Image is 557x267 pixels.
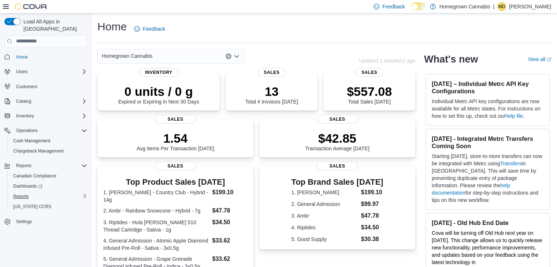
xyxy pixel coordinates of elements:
[103,189,209,203] dt: 1. [PERSON_NAME] - Country Club - Hybrid - 14g
[411,3,426,10] input: Dark Mode
[118,84,199,99] p: 0 units / 0 g
[382,3,405,10] span: Feedback
[359,58,415,64] p: Updated 1 minute(s) ago
[234,53,239,59] button: Open list of options
[7,181,90,191] a: Dashboards
[356,68,383,77] span: Sales
[432,135,543,150] h3: [DATE] - Integrated Metrc Transfers Coming Soon
[13,161,87,170] span: Reports
[10,182,87,191] span: Dashboards
[305,131,370,146] p: $42.85
[317,115,358,124] span: Sales
[505,113,523,119] a: help file
[212,218,247,227] dd: $34.50
[347,84,392,105] div: Total Sales [DATE]
[10,136,87,145] span: Cash Management
[7,191,90,202] button: Reports
[102,52,153,60] span: Homegrown Cannabis
[137,131,214,151] div: Avg Items Per Transaction [DATE]
[7,171,90,181] button: Canadian Compliance
[292,200,358,208] dt: 2. General Admission
[13,183,42,189] span: Dashboards
[10,172,87,180] span: Canadian Compliance
[361,211,383,220] dd: $47.78
[13,138,50,144] span: Cash Management
[13,126,87,135] span: Operations
[13,217,35,226] a: Settings
[500,161,522,166] a: Transfers
[16,128,38,133] span: Operations
[258,68,285,77] span: Sales
[305,131,370,151] div: Transaction Average [DATE]
[16,163,31,169] span: Reports
[10,147,87,155] span: Chargeback Management
[10,136,53,145] a: Cash Management
[432,219,543,226] h3: [DATE] - Old Hub End Date
[1,96,90,106] button: Catalog
[361,223,383,232] dd: $34.50
[13,67,87,76] span: Users
[509,2,551,11] p: [PERSON_NAME]
[10,202,87,211] span: Washington CCRS
[16,54,28,60] span: Home
[13,67,30,76] button: Users
[226,53,231,59] button: Clear input
[13,126,41,135] button: Operations
[528,56,551,62] a: View allExternal link
[13,173,56,179] span: Canadian Compliance
[1,67,90,77] button: Users
[347,84,392,99] p: $557.08
[13,148,64,154] span: Chargeback Management
[143,25,165,33] span: Feedback
[361,188,383,197] dd: $199.10
[16,219,32,225] span: Settings
[292,212,358,219] dt: 3. Ambr
[13,97,87,106] span: Catalog
[131,22,168,36] a: Feedback
[498,2,505,11] span: MD
[1,111,90,121] button: Inventory
[432,80,543,95] h3: [DATE] – Individual Metrc API Key Configurations
[361,200,383,208] dd: $99.97
[118,84,199,105] div: Expired or Expiring in Next 30 Days
[292,236,358,243] dt: 5. Good Supply
[1,52,90,62] button: Home
[13,82,87,91] span: Customers
[16,69,27,75] span: Users
[547,57,551,62] svg: External link
[212,236,247,245] dd: $33.62
[497,2,506,11] div: Michael Denomme
[13,161,34,170] button: Reports
[16,98,31,104] span: Catalog
[1,125,90,136] button: Operations
[317,162,358,170] span: Sales
[13,112,87,120] span: Inventory
[212,255,247,263] dd: $33.62
[1,81,90,92] button: Customers
[139,68,178,77] span: Inventory
[424,53,478,65] h2: What's new
[439,2,490,11] p: Homegrown Cannabis
[13,52,87,61] span: Home
[493,2,494,11] p: |
[10,202,54,211] a: [US_STATE] CCRS
[21,18,87,33] span: Load All Apps in [GEOGRAPHIC_DATA]
[97,19,127,34] h1: Home
[212,188,247,197] dd: $199.10
[10,192,87,201] span: Reports
[10,192,31,201] a: Reports
[103,237,209,252] dt: 4. General Admission - Atomic Apple Diamond Infused Pre-Roll - Sativa - 3x0.5g
[16,84,37,90] span: Customers
[4,49,87,246] nav: Complex example
[10,182,45,191] a: Dashboards
[432,98,543,120] p: Individual Metrc API key configurations are now available for all Metrc states. For instructions ...
[15,3,48,10] img: Cova
[292,224,358,231] dt: 4. Riptides
[7,202,90,212] button: [US_STATE] CCRS
[7,146,90,156] button: Chargeback Management
[432,183,510,196] a: help documentation
[10,172,59,180] a: Canadian Compliance
[361,235,383,244] dd: $30.38
[13,204,51,210] span: [US_STATE] CCRS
